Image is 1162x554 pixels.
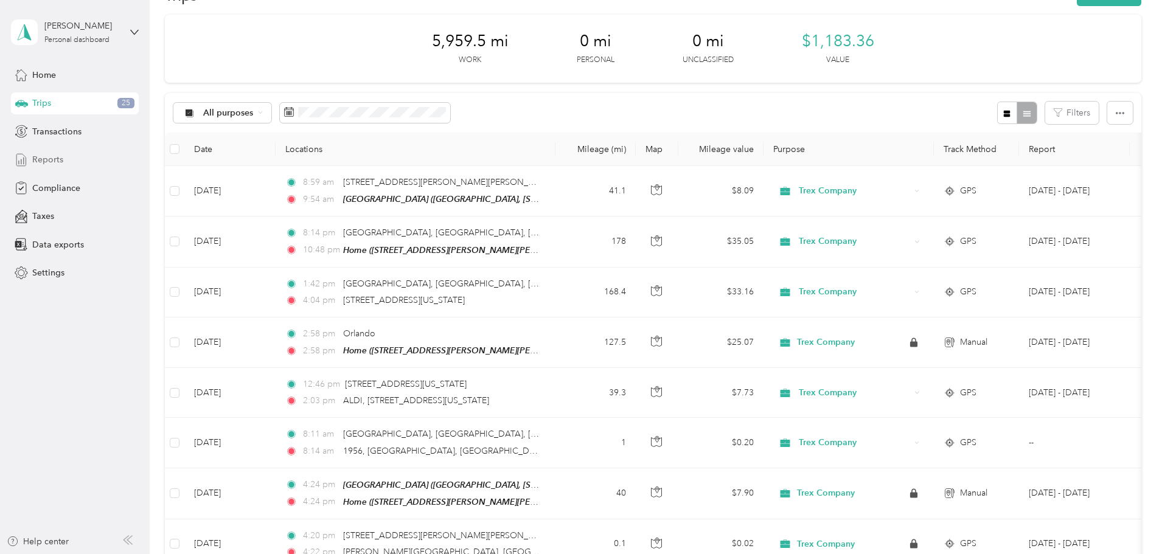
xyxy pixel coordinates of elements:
td: 40 [555,468,636,519]
span: Trex Company [799,386,910,400]
span: Home ([STREET_ADDRESS][PERSON_NAME][PERSON_NAME]) [343,497,588,507]
span: [STREET_ADDRESS][PERSON_NAME][PERSON_NAME] [343,177,555,187]
td: Jul 1 - 31, 2025 [1019,368,1130,418]
th: Map [636,133,678,166]
td: $8.09 [678,166,764,216]
span: [GEOGRAPHIC_DATA], [GEOGRAPHIC_DATA], [US_STATE], 32308, [GEOGRAPHIC_DATA] [343,227,694,238]
button: Filters [1045,102,1099,124]
span: Trex Company [797,539,855,550]
td: $35.05 [678,216,764,267]
td: Aug 1 - 31, 2025 [1019,166,1130,216]
span: [STREET_ADDRESS][PERSON_NAME][PERSON_NAME] [343,530,555,541]
span: All purposes [203,109,254,117]
span: 4:24 pm [303,495,338,508]
span: 4:04 pm [303,294,338,307]
span: GPS [960,285,976,299]
th: Date [184,133,276,166]
th: Report [1019,133,1130,166]
span: 8:11 am [303,428,338,441]
button: Help center [7,535,69,548]
span: 2:03 pm [303,394,338,407]
span: [GEOGRAPHIC_DATA] ([GEOGRAPHIC_DATA], [STREET_ADDRESS] , [GEOGRAPHIC_DATA], [GEOGRAPHIC_DATA]) [343,480,785,490]
td: [DATE] [184,216,276,267]
span: Manual [960,486,987,500]
td: $33.16 [678,268,764,317]
td: 127.5 [555,317,636,368]
td: Aug 1 - 31, 2025 [1019,268,1130,317]
span: 25 [117,98,134,109]
span: 4:20 pm [303,529,338,542]
span: [STREET_ADDRESS][US_STATE] [345,379,467,389]
span: Trex Company [797,488,855,499]
span: 5,959.5 mi [432,32,509,51]
span: Compliance [32,182,80,195]
p: Unclassified [683,55,734,66]
span: Trex Company [799,184,910,198]
span: Data exports [32,238,84,251]
span: 4:24 pm [303,478,338,491]
td: [DATE] [184,268,276,317]
span: 9:54 am [303,193,338,206]
span: Trex Company [799,285,910,299]
span: 1:42 pm [303,277,338,291]
span: 8:59 am [303,176,338,189]
span: GPS [960,184,976,198]
p: Work [459,55,481,66]
td: 39.3 [555,368,636,418]
span: GPS [960,235,976,248]
div: [PERSON_NAME] [44,19,120,32]
td: 178 [555,216,636,267]
span: ALDI, [STREET_ADDRESS][US_STATE] [343,395,489,406]
span: Home ([STREET_ADDRESS][PERSON_NAME][PERSON_NAME]) [343,245,588,255]
span: Trex Company [799,436,910,449]
span: Home ([STREET_ADDRESS][PERSON_NAME][PERSON_NAME]) [343,345,588,356]
span: 2:58 pm [303,327,338,341]
span: 2:58 pm [303,344,338,358]
span: Manual [960,336,987,349]
div: Personal dashboard [44,36,110,44]
span: [GEOGRAPHIC_DATA], [GEOGRAPHIC_DATA], [GEOGRAPHIC_DATA], [US_STATE], 32212, [GEOGRAPHIC_DATA] [343,279,787,289]
span: GPS [960,436,976,449]
td: Jul 1 - 31, 2025 [1019,317,1130,368]
td: 1 [555,418,636,468]
span: Taxes [32,210,54,223]
span: 0 mi [580,32,611,51]
span: 8:14 am [303,445,338,458]
td: Aug 1 - 31, 2025 [1019,216,1130,267]
span: GPS [960,386,976,400]
span: Trex Company [797,337,855,348]
p: Value [826,55,849,66]
th: Purpose [764,133,934,166]
td: $7.73 [678,368,764,418]
td: 168.4 [555,268,636,317]
span: [GEOGRAPHIC_DATA] ([GEOGRAPHIC_DATA], [STREET_ADDRESS] , [GEOGRAPHIC_DATA], [GEOGRAPHIC_DATA]) [343,194,785,204]
span: 12:46 pm [303,378,340,391]
span: Reports [32,153,63,166]
td: [DATE] [184,368,276,418]
p: Personal [577,55,614,66]
th: Mileage (mi) [555,133,636,166]
span: $1,183.36 [802,32,874,51]
td: [DATE] [184,418,276,468]
span: GPS [960,537,976,550]
span: Settings [32,266,64,279]
span: 10:48 pm [303,243,338,257]
th: Locations [276,133,555,166]
td: $7.90 [678,468,764,519]
td: Apr 1 - 30, 2025 [1019,468,1130,519]
td: [DATE] [184,317,276,368]
iframe: Everlance-gr Chat Button Frame [1094,486,1162,554]
th: Track Method [934,133,1019,166]
th: Mileage value [678,133,764,166]
td: $0.20 [678,418,764,468]
span: 8:14 pm [303,226,338,240]
td: 41.1 [555,166,636,216]
span: Orlando [343,328,375,339]
span: Trips [32,97,51,109]
span: Home [32,69,56,81]
td: -- [1019,418,1130,468]
span: [GEOGRAPHIC_DATA], [GEOGRAPHIC_DATA], [US_STATE][GEOGRAPHIC_DATA], [GEOGRAPHIC_DATA] [343,429,753,439]
span: [STREET_ADDRESS][US_STATE] [343,295,465,305]
td: $25.07 [678,317,764,368]
span: Transactions [32,125,82,138]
